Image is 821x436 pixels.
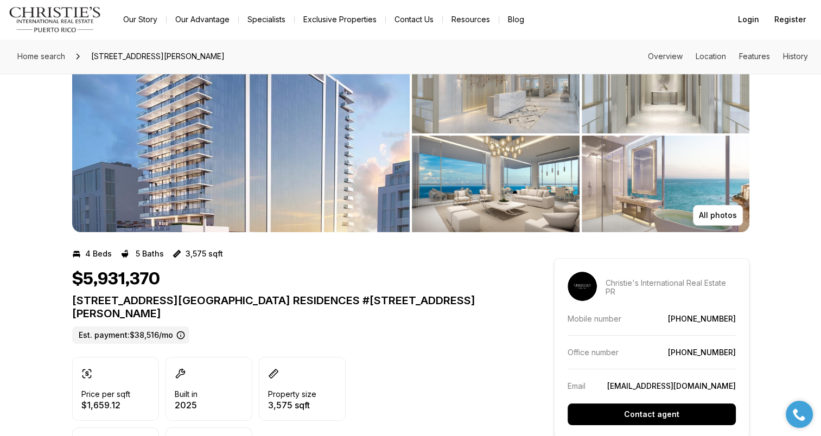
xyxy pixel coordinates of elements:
[648,52,808,61] nav: Page section menu
[568,403,736,425] button: Contact agent
[186,249,223,258] p: 3,575 sqft
[607,381,736,390] a: [EMAIL_ADDRESS][DOMAIN_NAME]
[412,37,749,232] li: 2 of 3
[412,136,580,232] button: View image gallery
[624,410,679,419] p: Contact agent
[9,7,101,33] img: logo
[568,314,621,323] p: Mobile number
[72,37,749,232] div: Listing Photos
[175,401,198,409] p: 2025
[167,12,238,27] a: Our Advantage
[768,9,812,30] button: Register
[17,52,65,61] span: Home search
[268,401,316,409] p: 3,575 sqft
[568,381,585,390] p: Email
[175,390,198,399] p: Built in
[81,390,130,399] p: Price per sqft
[568,348,619,357] p: Office number
[739,52,770,61] a: Skip to: Features
[72,37,410,232] li: 1 of 3
[13,48,69,65] a: Home search
[268,390,316,399] p: Property size
[87,48,229,65] span: [STREET_ADDRESS][PERSON_NAME]
[648,52,683,61] a: Skip to: Overview
[668,348,736,357] a: [PHONE_NUMBER]
[72,269,160,290] h1: $5,931,370
[72,294,515,320] p: [STREET_ADDRESS][GEOGRAPHIC_DATA] RESIDENCES #[STREET_ADDRESS][PERSON_NAME]
[668,314,736,323] a: [PHONE_NUMBER]
[606,279,736,296] p: Christie's International Real Estate PR
[85,249,112,258] p: 4 Beds
[699,211,737,220] p: All photos
[499,12,533,27] a: Blog
[120,245,164,262] button: 5 Baths
[386,12,442,27] button: Contact Us
[81,401,130,409] p: $1,659.12
[696,52,726,61] a: Skip to: Location
[582,37,749,133] button: View image gallery
[783,52,808,61] a: Skip to: History
[412,37,580,133] button: View image gallery
[443,12,499,27] a: Resources
[239,12,294,27] a: Specialists
[114,12,166,27] a: Our Story
[72,37,410,232] button: View image gallery
[295,12,385,27] a: Exclusive Properties
[774,15,806,24] span: Register
[582,136,749,232] button: View image gallery
[738,15,759,24] span: Login
[136,249,164,258] p: 5 Baths
[731,9,766,30] button: Login
[72,326,189,344] label: Est. payment: $38,516/mo
[693,205,743,226] button: All photos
